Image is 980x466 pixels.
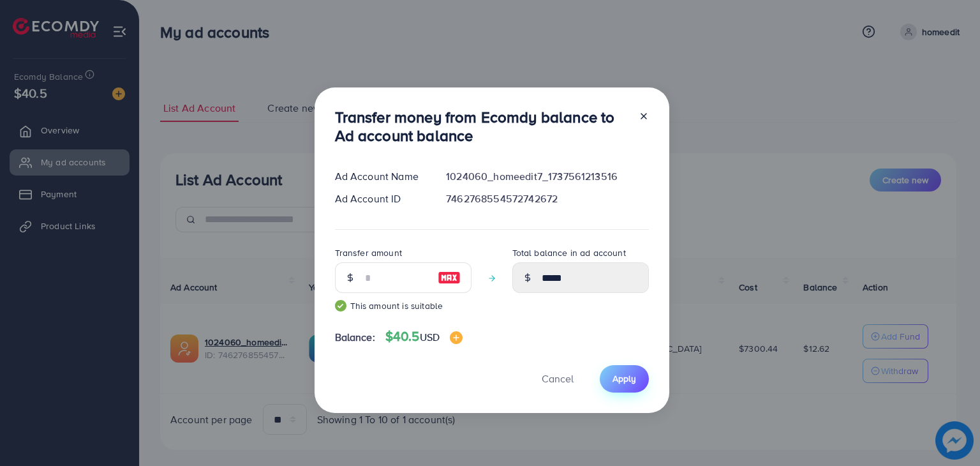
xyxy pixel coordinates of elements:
button: Apply [600,365,649,393]
span: Apply [612,372,636,385]
span: Balance: [335,330,375,345]
div: 1024060_homeedit7_1737561213516 [436,169,658,184]
img: image [450,331,463,344]
button: Cancel [526,365,590,393]
span: Cancel [542,372,574,386]
img: image [438,270,461,285]
div: Ad Account ID [325,192,436,206]
small: This amount is suitable [335,299,471,312]
label: Total balance in ad account [512,246,626,259]
h3: Transfer money from Ecomdy balance to Ad account balance [335,108,628,145]
img: guide [335,300,346,312]
h4: $40.5 [385,329,463,345]
label: Transfer amount [335,246,402,259]
div: Ad Account Name [325,169,436,184]
div: 7462768554572742672 [436,192,658,206]
span: USD [420,330,440,344]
